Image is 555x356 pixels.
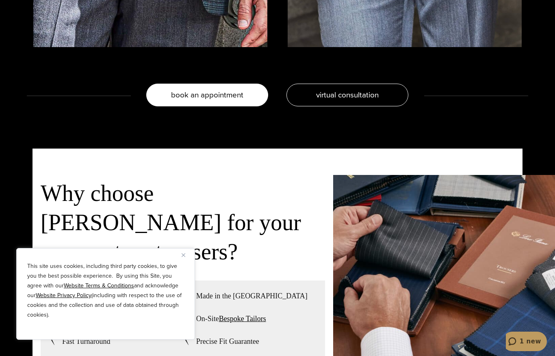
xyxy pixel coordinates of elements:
span: Made in the [GEOGRAPHIC_DATA] [196,291,308,301]
iframe: Opens a widget where you can chat to one of our agents [506,332,547,352]
a: virtual consultation [286,84,408,106]
span: Precise Fit Guarantee [196,337,259,346]
span: On-Site [196,314,266,324]
span: virtual consultation [316,89,379,101]
a: Website Terms & Conditions [64,281,134,290]
a: Website Privacy Policy [36,291,91,300]
img: Close [182,253,185,257]
a: Bespoke Tailors [219,315,266,323]
button: Close [182,250,191,260]
span: Fast Turnaround [62,337,111,346]
a: book an appointment [146,84,268,106]
span: book an appointment [171,89,243,101]
p: This site uses cookies, including third party cookies, to give you the best possible experience. ... [27,261,184,320]
h3: Why choose [PERSON_NAME] for your new custom trousers? [41,179,325,266]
